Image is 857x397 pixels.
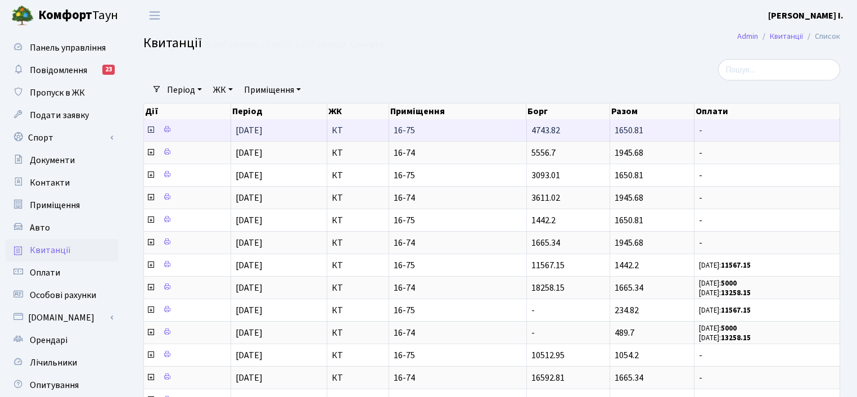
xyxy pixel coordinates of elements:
span: 16-75 [394,351,522,360]
a: Подати заявку [6,104,118,127]
span: КТ [332,171,384,180]
span: 1945.68 [615,147,643,159]
span: - [699,193,835,202]
th: Приміщення [389,103,527,119]
span: 489.7 [615,327,634,339]
a: Особові рахунки [6,284,118,306]
span: КТ [332,261,384,270]
a: Admin [737,30,758,42]
li: Список [803,30,840,43]
span: 16-74 [394,238,522,247]
span: - [531,304,535,317]
span: Контакти [30,177,70,189]
span: 1442.2 [531,214,556,227]
span: КТ [332,216,384,225]
span: [DATE] [236,147,263,159]
span: [DATE] [236,282,263,294]
small: [DATE]: [699,333,751,343]
span: 16592.81 [531,372,565,384]
span: 1945.68 [615,192,643,204]
span: Авто [30,222,50,234]
span: КТ [332,328,384,337]
a: Скинути [350,39,384,50]
span: 5556.7 [531,147,556,159]
span: КТ [332,148,384,157]
span: Орендарі [30,334,67,346]
small: [DATE]: [699,323,737,333]
span: КТ [332,283,384,292]
span: - [699,373,835,382]
span: [DATE] [236,169,263,182]
span: Особові рахунки [30,289,96,301]
a: Період [163,80,206,100]
span: - [699,351,835,360]
span: - [699,238,835,247]
span: 16-74 [394,328,522,337]
span: 3611.02 [531,192,560,204]
b: 11567.15 [721,305,751,315]
span: Приміщення [30,199,80,211]
a: Авто [6,216,118,239]
span: КТ [332,373,384,382]
span: 18258.15 [531,282,565,294]
span: 16-75 [394,216,522,225]
span: - [699,216,835,225]
a: Опитування [6,374,118,396]
th: ЖК [327,103,389,119]
a: Приміщення [6,194,118,216]
small: [DATE]: [699,305,751,315]
a: Лічильники [6,351,118,374]
span: 1442.2 [615,259,639,272]
span: Повідомлення [30,64,87,76]
a: Пропуск в ЖК [6,82,118,104]
span: 1650.81 [615,169,643,182]
span: 1945.68 [615,237,643,249]
div: 23 [102,65,115,75]
th: Разом [610,103,694,119]
span: - [699,126,835,135]
span: Опитування [30,379,79,391]
span: КТ [332,306,384,315]
a: [DOMAIN_NAME] [6,306,118,329]
b: 13258.15 [721,288,751,298]
b: 5000 [721,278,737,288]
span: 16-74 [394,148,522,157]
th: Борг [526,103,610,119]
div: Відображено з 1 по 25 з 192 записів. [205,39,348,50]
span: 1650.81 [615,214,643,227]
a: ЖК [209,80,237,100]
input: Пошук... [718,59,840,80]
span: 16-75 [394,306,522,315]
span: [DATE] [236,349,263,362]
span: [DATE] [236,327,263,339]
button: Переключити навігацію [141,6,169,25]
span: 10512.95 [531,349,565,362]
a: Контакти [6,172,118,194]
a: Приміщення [240,80,305,100]
b: [PERSON_NAME] І. [768,10,844,22]
span: [DATE] [236,237,263,249]
b: 5000 [721,323,737,333]
span: 234.82 [615,304,639,317]
span: 1054.2 [615,349,639,362]
span: 16-74 [394,373,522,382]
nav: breadcrumb [720,25,857,48]
span: 16-74 [394,283,522,292]
span: КТ [332,126,384,135]
span: [DATE] [236,192,263,204]
a: Квитанції [6,239,118,261]
span: 16-75 [394,261,522,270]
span: Квитанції [143,33,202,53]
span: 1665.34 [531,237,560,249]
span: Документи [30,154,75,166]
span: Подати заявку [30,109,89,121]
span: КТ [332,193,384,202]
b: 13258.15 [721,333,751,343]
span: Квитанції [30,244,71,256]
span: 1650.81 [615,124,643,137]
span: 3093.01 [531,169,560,182]
span: 16-75 [394,126,522,135]
a: Орендарі [6,329,118,351]
a: Оплати [6,261,118,284]
th: Оплати [694,103,840,119]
